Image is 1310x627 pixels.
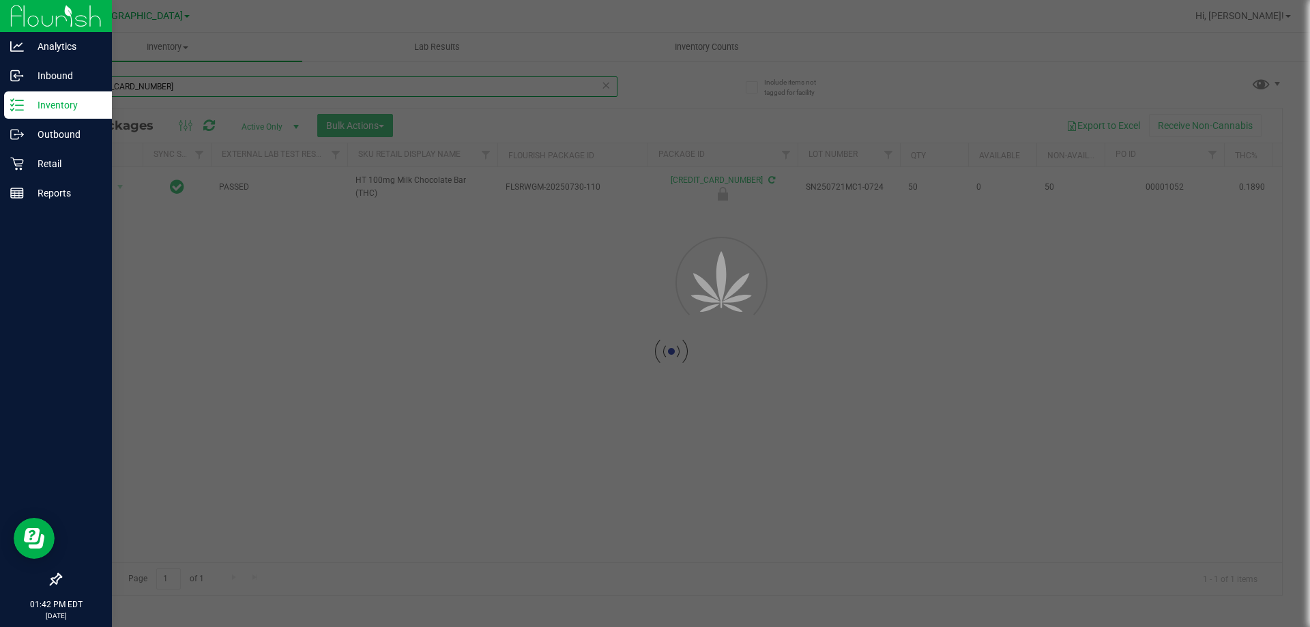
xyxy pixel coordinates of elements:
inline-svg: Outbound [10,128,24,141]
inline-svg: Reports [10,186,24,200]
inline-svg: Inbound [10,69,24,83]
p: Inbound [24,68,106,84]
p: Outbound [24,126,106,143]
p: Analytics [24,38,106,55]
p: 01:42 PM EDT [6,598,106,611]
p: Inventory [24,97,106,113]
inline-svg: Inventory [10,98,24,112]
p: Retail [24,156,106,172]
iframe: Resource center [14,518,55,559]
inline-svg: Analytics [10,40,24,53]
inline-svg: Retail [10,157,24,171]
p: [DATE] [6,611,106,621]
p: Reports [24,185,106,201]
